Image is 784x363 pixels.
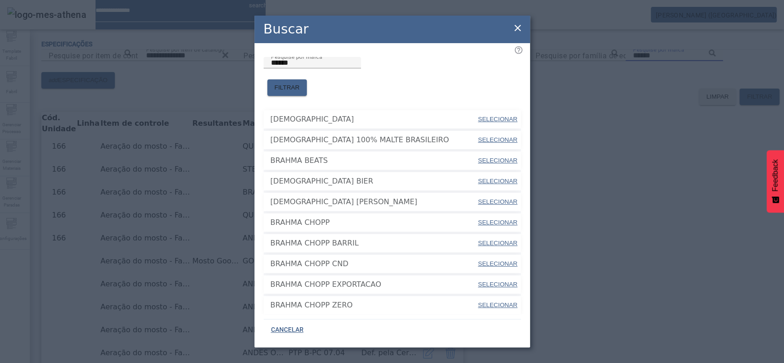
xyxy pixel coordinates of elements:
h2: Buscar [264,19,309,39]
button: SELECIONAR [477,173,518,190]
span: SELECIONAR [478,240,518,246]
button: SELECIONAR [477,235,518,251]
span: SELECIONAR [478,136,518,143]
span: SELECIONAR [478,178,518,184]
span: Feedback [771,159,779,191]
button: SELECIONAR [477,132,518,148]
span: [DEMOGRAPHIC_DATA] BIER [271,176,477,187]
span: BRAHMA BEATS [271,155,477,166]
span: BRAHMA CHOPP ZERO [271,300,477,311]
span: CANCELAR [271,325,304,335]
span: BRAHMA CHOPP CND [271,258,477,269]
span: SELECIONAR [478,198,518,205]
button: SELECIONAR [477,152,518,169]
button: SELECIONAR [477,111,518,128]
span: [DEMOGRAPHIC_DATA] [271,114,477,125]
span: BRAHMA CHOPP EXPORTACAO [271,279,477,290]
button: Feedback - Mostrar pesquisa [767,150,784,212]
span: FILTRAR [275,83,300,92]
span: SELECIONAR [478,116,518,123]
span: SELECIONAR [478,219,518,226]
button: SELECIONAR [477,256,518,272]
span: BRAHMA CHOPP [271,217,477,228]
button: FILTRAR [267,79,307,96]
button: SELECIONAR [477,297,518,313]
button: SELECIONAR [477,276,518,293]
span: SELECIONAR [478,260,518,267]
button: SELECIONAR [477,214,518,231]
span: SELECIONAR [478,302,518,308]
span: [DEMOGRAPHIC_DATA] 100% MALTE BRASILEIRO [271,134,477,145]
button: SELECIONAR [477,194,518,210]
button: CANCELAR [264,322,311,338]
span: SELECIONAR [478,281,518,288]
span: SELECIONAR [478,157,518,164]
span: [DEMOGRAPHIC_DATA] [PERSON_NAME] [271,196,477,207]
mat-label: Pesquise por marca [271,53,322,60]
span: BRAHMA CHOPP BARRIL [271,238,477,249]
